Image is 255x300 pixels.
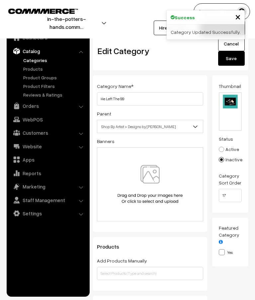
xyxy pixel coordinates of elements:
span: × [235,10,241,23]
a: Orders [8,100,87,112]
label: Banners [97,138,115,145]
a: Settings [8,207,87,219]
input: Select Products (Type and search) [97,267,203,280]
a: Website [8,140,87,152]
a: Product Groups [22,74,87,81]
a: Products [22,65,87,72]
span: Shop By Artist > Designs by Emily Alexander [97,121,203,132]
button: in-the-potters-hands.comm… [10,15,123,31]
label: Category Sort Order [219,172,242,186]
button: [PERSON_NAME]… [194,3,250,20]
input: Category Name [97,92,203,106]
a: Cancel [218,37,245,51]
button: Close [235,12,241,22]
label: Featured Category [219,224,242,245]
a: Marketing [8,181,87,192]
a: Reviews & Ratings [22,91,87,98]
strong: Success [175,14,195,21]
label: Category Name [97,83,133,90]
a: Catalog [8,45,87,57]
label: Parent [97,110,111,117]
div: Category Updated Successfully. [167,25,245,39]
label: Inactive [219,156,242,163]
label: Yes [219,249,233,256]
a: Apps [8,154,87,166]
a: Reports [8,167,87,179]
label: Thumbnail [219,83,241,90]
a: Customers [8,127,87,139]
input: Enter Number [219,189,242,202]
a: WebPOS [8,113,87,125]
h2: Edit Category [98,46,205,56]
button: Save [218,51,245,66]
a: Hire an Expert [154,21,194,35]
img: COMMMERCE [8,9,78,14]
img: user [237,7,247,17]
label: Status [219,135,233,142]
a: Product Filters [22,83,87,90]
label: Add Products Manually [97,257,147,264]
span: Products [97,243,127,250]
a: Categories [22,57,87,64]
a: COMMMERCE [8,7,66,15]
span: Shop By Artist > Designs by Emily Alexander [97,120,203,133]
label: Active [219,146,239,153]
a: Staff Management [8,194,87,206]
